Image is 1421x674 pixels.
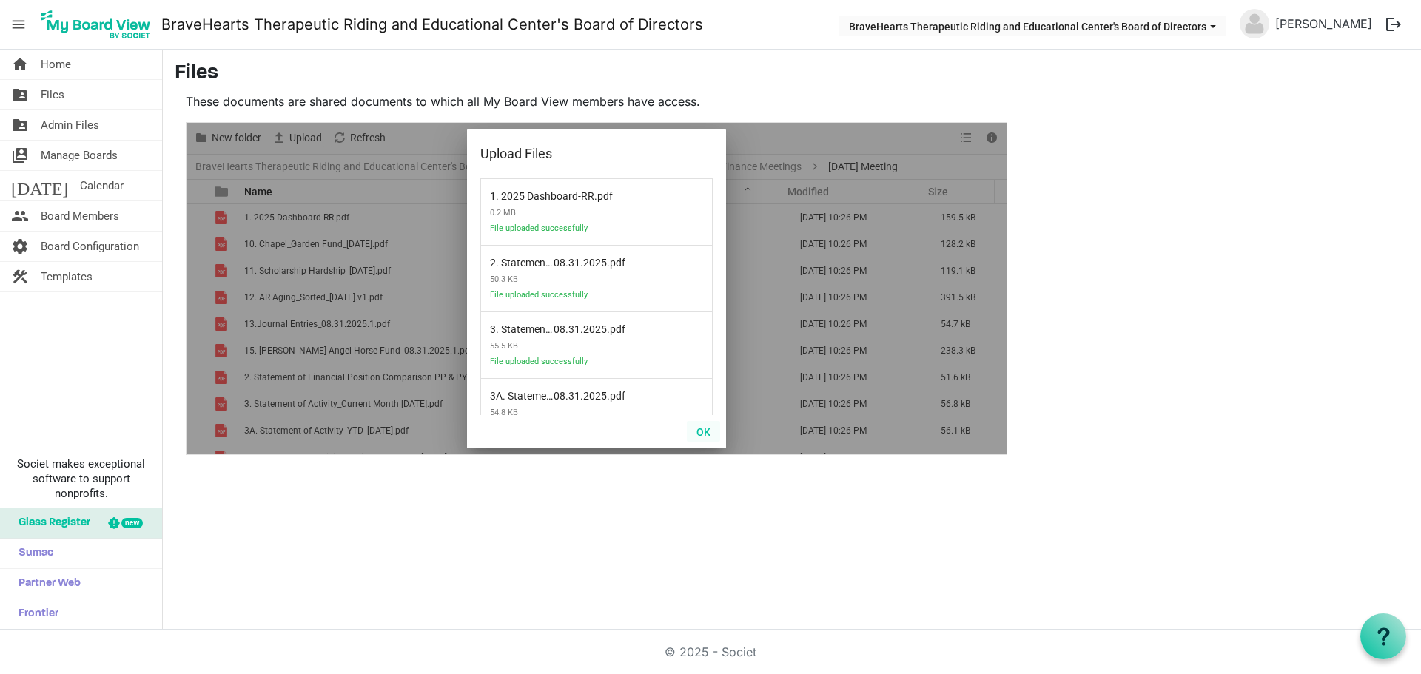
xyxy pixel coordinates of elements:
span: folder_shared [11,110,29,140]
span: Glass Register [11,508,90,538]
span: Manage Boards [41,141,118,170]
span: Board Members [41,201,119,231]
span: folder_shared [11,80,29,109]
div: new [121,518,143,528]
span: 1. 2025 Dashboard-RR.pdf [490,181,594,202]
span: Admin Files [41,110,99,140]
span: File uploaded successfully [490,223,645,242]
span: home [11,50,29,79]
button: BraveHearts Therapeutic Riding and Educational Center's Board of Directors dropdownbutton [839,16,1226,36]
span: 0.2 MB [490,202,645,223]
span: Board Configuration [41,232,139,261]
span: Files [41,80,64,109]
button: OK [687,421,720,442]
span: File uploaded successfully [490,290,645,309]
span: 55.5 KB [490,335,645,357]
span: File uploaded successfully [490,357,645,375]
p: These documents are shared documents to which all My Board View members have access. [186,92,1007,110]
span: people [11,201,29,231]
span: 2. Statement of Financial Position Comparison PP & PY 08.31.2025.pdf [490,248,607,269]
span: 3. Statement of Activity_Current Month 08.31.2025.pdf [490,314,607,335]
span: [DATE] [11,171,68,200]
a: [PERSON_NAME] [1269,9,1378,38]
span: Societ makes exceptional software to support nonprofits. [7,456,155,501]
span: construction [11,262,29,291]
span: Calendar [80,171,124,200]
a: © 2025 - Societ [665,644,756,659]
span: menu [4,10,33,38]
div: Upload Files [480,143,666,165]
button: logout [1378,9,1409,40]
span: Partner Web [11,569,81,599]
span: Frontier [11,599,58,629]
span: 54.8 KB [490,402,645,423]
span: Sumac [11,539,53,568]
span: settings [11,232,29,261]
h3: Files [175,61,1409,87]
span: Templates [41,262,93,291]
span: switch_account [11,141,29,170]
a: BraveHearts Therapeutic Riding and Educational Center's Board of Directors [161,10,703,39]
span: 3A. Statement of Activity_YTD_08.31.2025.pdf [490,381,607,402]
img: My Board View Logo [36,6,155,43]
span: 50.3 KB [490,269,645,290]
a: My Board View Logo [36,6,161,43]
img: no-profile-picture.svg [1240,9,1269,38]
span: Home [41,50,71,79]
